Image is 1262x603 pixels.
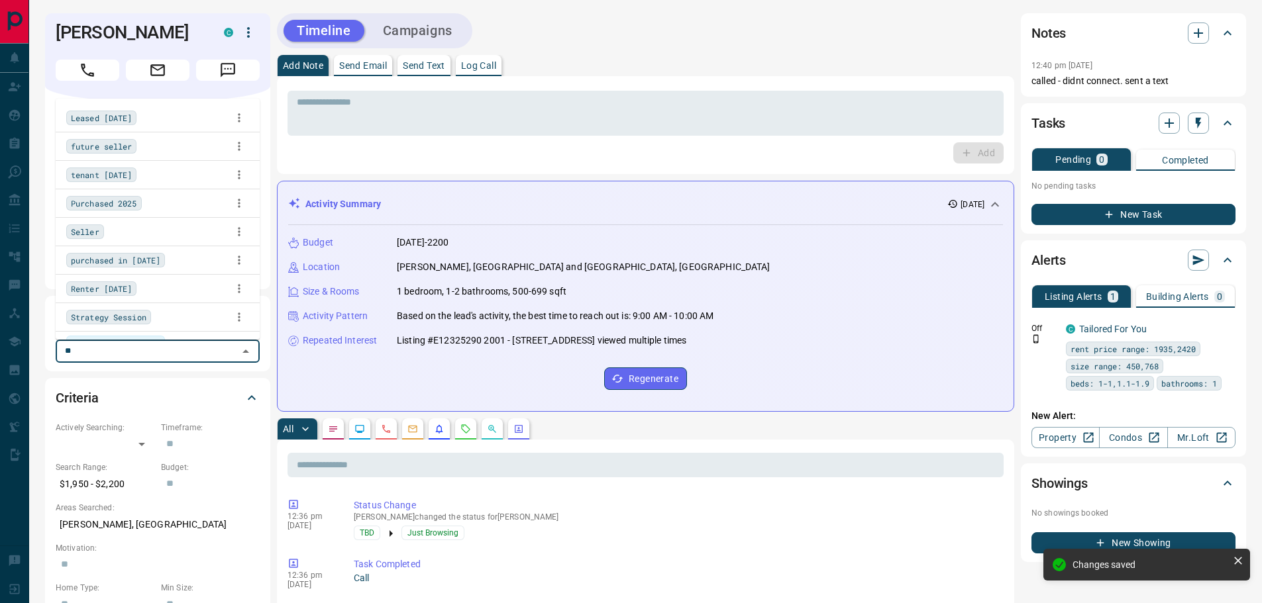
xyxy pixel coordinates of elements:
svg: Listing Alerts [434,424,445,434]
a: Property [1031,427,1100,448]
p: Pending [1055,155,1091,164]
span: Just Browsing [407,526,458,539]
svg: Lead Browsing Activity [354,424,365,434]
h2: Criteria [56,387,99,408]
span: beds: 1-1,1.1-1.9 [1071,377,1149,390]
p: New Alert: [1031,409,1236,423]
p: 1 bedroom, 1-2 bathrooms, 500-699 sqft [397,285,566,299]
p: Call [354,571,998,585]
p: Building Alerts [1146,292,1209,301]
p: Motivation: [56,542,260,554]
p: Size & Rooms [303,285,360,299]
p: Budget [303,236,333,250]
p: All [283,424,293,434]
p: Add Note [283,61,323,70]
p: Listing #E12325290 2001 - [STREET_ADDRESS] viewed multiple times [397,334,686,348]
h2: Alerts [1031,250,1066,271]
p: Budget: [161,461,260,473]
p: 12:36 pm [288,571,334,580]
div: Criteria [56,382,260,414]
p: Areas Searched: [56,502,260,514]
p: 1 [1110,292,1116,301]
svg: Requests [460,424,471,434]
p: Activity Summary [305,197,381,211]
p: Status Change [354,498,998,512]
div: Tasks [1031,107,1236,139]
span: Strategy Session [71,310,146,324]
p: Send Email [339,61,387,70]
p: [DATE] [961,199,984,210]
p: [PERSON_NAME], [GEOGRAPHIC_DATA] [56,514,260,535]
p: 12:36 pm [288,512,334,521]
svg: Push Notification Only [1031,334,1041,344]
a: Mr.Loft [1167,427,1236,448]
span: rent price range: 1935,2420 [1071,342,1196,355]
a: Condos [1099,427,1167,448]
span: Seller [71,225,99,238]
p: Timeframe: [161,422,260,434]
p: [DATE] [288,521,334,530]
span: Email [126,60,189,81]
span: bathrooms: 1 [1161,377,1217,390]
p: Send Text [403,61,445,70]
p: 12:40 pm [DATE] [1031,61,1092,70]
p: Min Size: [161,582,260,594]
p: No showings booked [1031,507,1236,519]
button: New Task [1031,204,1236,225]
p: 0 [1217,292,1222,301]
p: Repeated Interest [303,334,377,348]
div: condos.ca [1066,324,1075,334]
span: Leased [DATE] [71,111,132,124]
span: size range: 450,768 [1071,359,1159,373]
p: Search Range: [56,461,154,473]
button: Campaigns [370,20,466,42]
p: No pending tasks [1031,176,1236,196]
p: Listing Alerts [1045,292,1102,301]
p: Based on the lead's activity, the best time to reach out is: 9:00 AM - 10:00 AM [397,309,713,323]
svg: Agent Actions [513,424,524,434]
svg: Opportunities [487,424,498,434]
span: Purchased 2025 [71,197,137,210]
p: 0 [1099,155,1104,164]
h2: Tasks [1031,113,1065,134]
p: Task Completed [354,557,998,571]
svg: Emails [407,424,418,434]
p: Log Call [461,61,496,70]
span: tenant [DATE] [71,168,132,181]
span: Message [196,60,260,81]
button: Close [237,342,255,361]
a: Tailored For You [1079,324,1147,334]
button: Regenerate [604,367,687,390]
span: Thinking of Selling [71,336,160,349]
div: Activity Summary[DATE] [288,192,1003,216]
h1: [PERSON_NAME] [56,22,204,43]
div: Alerts [1031,244,1236,276]
span: Renter [DATE] [71,282,132,295]
p: Actively Searching: [56,422,154,434]
span: purchased in [DATE] [71,254,160,267]
p: [PERSON_NAME], [GEOGRAPHIC_DATA] and [GEOGRAPHIC_DATA], [GEOGRAPHIC_DATA] [397,260,770,274]
h2: Notes [1031,23,1066,44]
p: Activity Pattern [303,309,368,323]
p: Completed [1162,156,1209,165]
span: future seller [71,140,132,153]
p: Home Type: [56,582,154,594]
div: Notes [1031,17,1236,49]
svg: Notes [328,424,339,434]
button: New Showing [1031,532,1236,553]
span: Call [56,60,119,81]
p: Off [1031,322,1058,334]
span: TBD [360,526,374,539]
p: called - didnt connect. sent a text [1031,74,1236,88]
h2: Showings [1031,473,1088,494]
p: [DATE] [288,580,334,589]
button: Timeline [284,20,364,42]
svg: Calls [381,424,392,434]
div: condos.ca [224,28,233,37]
p: $1,950 - $2,200 [56,473,154,495]
div: Changes saved [1073,559,1228,570]
p: Location [303,260,340,274]
div: Showings [1031,467,1236,499]
p: [PERSON_NAME] changed the status for [PERSON_NAME] [354,512,998,522]
p: [DATE]-2200 [397,236,448,250]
